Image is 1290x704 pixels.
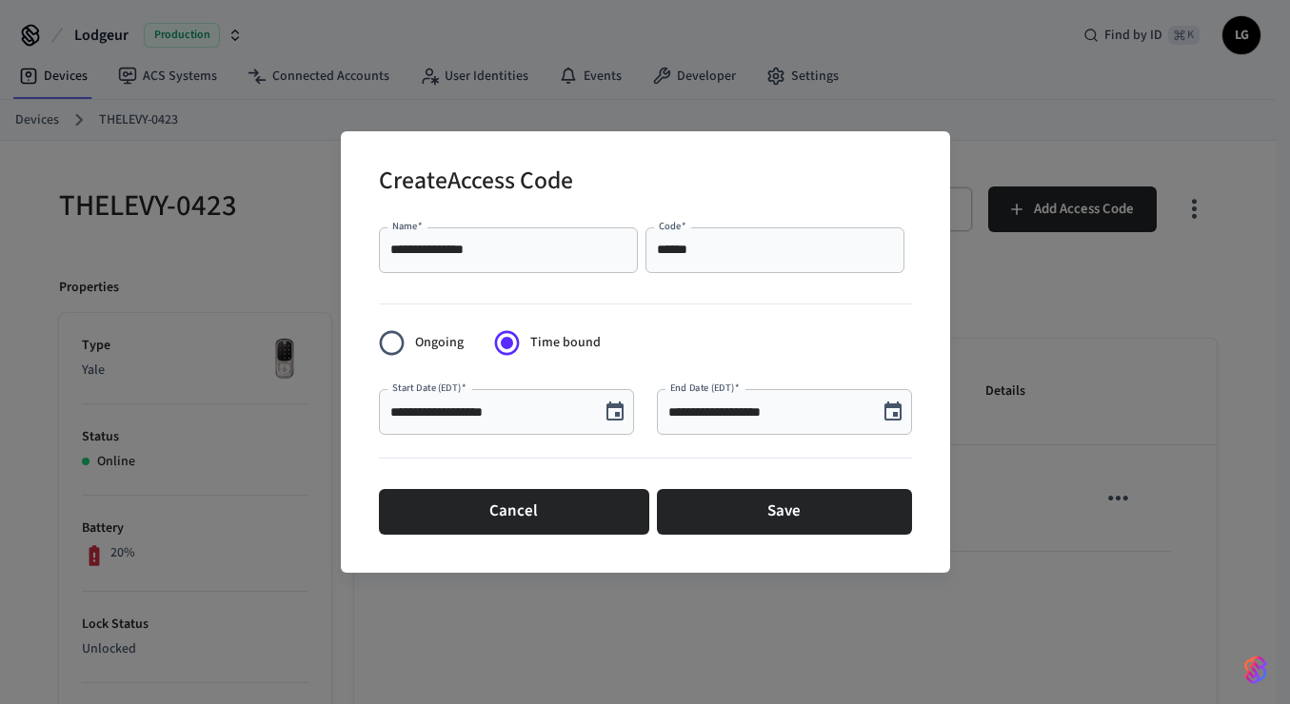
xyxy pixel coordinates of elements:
button: Choose date, selected date is Sep 25, 2025 [874,393,912,431]
label: Code [659,219,686,233]
img: SeamLogoGradient.69752ec5.svg [1244,655,1267,685]
label: Start Date (EDT) [392,381,466,395]
h2: Create Access Code [379,154,573,212]
button: Choose date, selected date is Sep 25, 2025 [596,393,634,431]
label: Name [392,219,423,233]
button: Cancel [379,489,649,535]
span: Time bound [530,333,601,353]
label: End Date (EDT) [670,381,739,395]
span: Ongoing [415,333,464,353]
button: Save [657,489,912,535]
